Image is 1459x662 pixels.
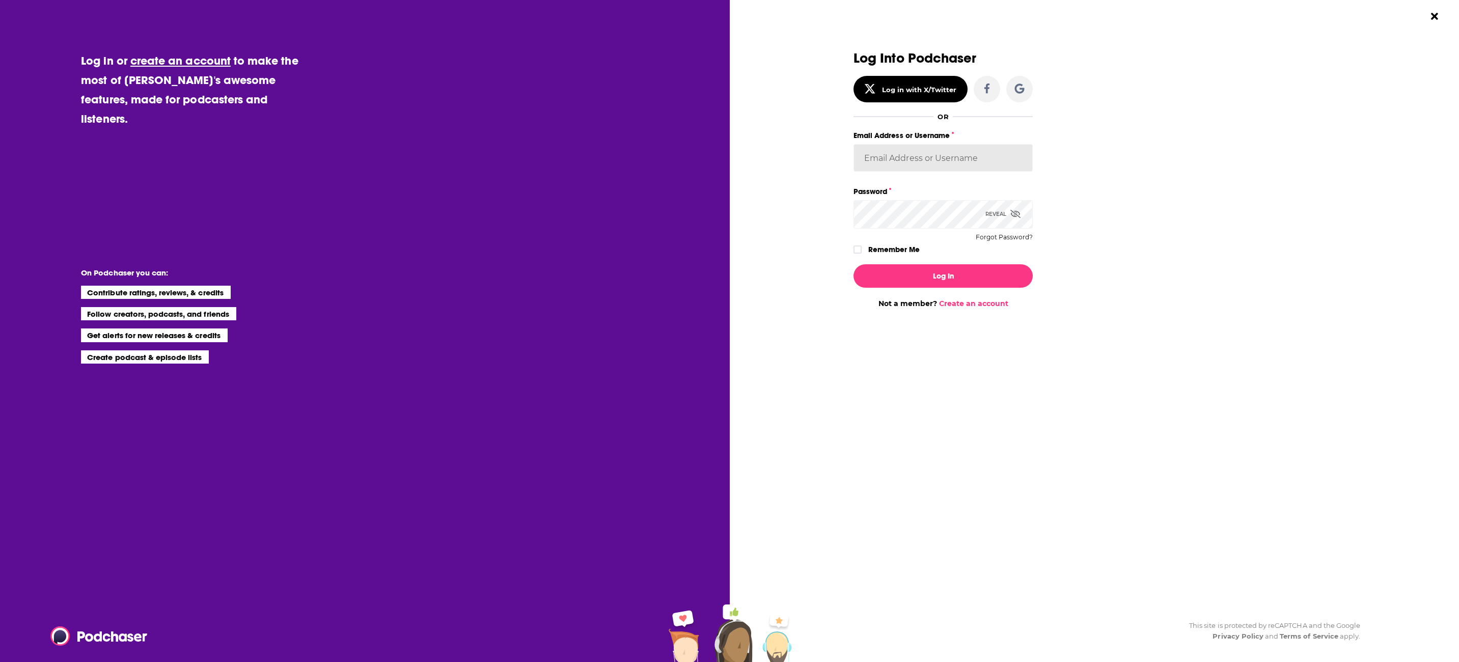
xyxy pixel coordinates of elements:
input: Email Address or Username [854,144,1033,172]
button: Log In [854,264,1033,288]
button: Forgot Password? [976,234,1033,241]
a: Privacy Policy [1213,632,1263,640]
div: OR [938,113,948,121]
div: This site is protected by reCAPTCHA and the Google and apply. [1181,620,1360,642]
a: Create an account [939,299,1008,308]
label: Email Address or Username [854,129,1033,142]
h3: Log Into Podchaser [854,51,1033,66]
a: Podchaser - Follow, Share and Rate Podcasts [50,626,140,646]
li: Get alerts for new releases & credits [81,328,227,342]
li: Follow creators, podcasts, and friends [81,307,236,320]
label: Password [854,185,1033,198]
label: Remember Me [868,243,920,256]
div: Not a member? [854,299,1033,308]
img: Podchaser - Follow, Share and Rate Podcasts [50,626,148,646]
button: Close Button [1425,7,1444,26]
button: Log in with X/Twitter [854,76,968,102]
li: Contribute ratings, reviews, & credits [81,286,231,299]
div: Reveal [985,200,1021,228]
li: On Podchaser you can: [81,268,285,278]
li: Create podcast & episode lists [81,350,209,364]
a: create an account [130,53,231,68]
a: Terms of Service [1280,632,1338,640]
div: Log in with X/Twitter [882,86,957,94]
